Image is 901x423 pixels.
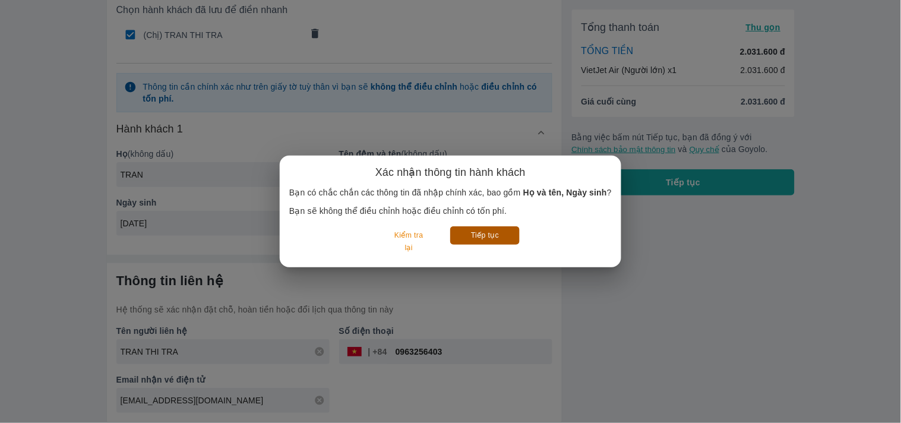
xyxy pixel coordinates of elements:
[289,205,612,217] p: Bạn sẽ không thể điều chỉnh hoặc điều chỉnh có tốn phí.
[289,187,612,198] p: Bạn có chắc chắn các thông tin đã nhập chính xác, bao gồm ?
[523,188,607,197] b: Họ và tên, Ngày sinh
[450,226,520,245] button: Tiếp tục
[375,165,526,179] h6: Xác nhận thông tin hành khách
[381,226,437,258] button: Kiểm tra lại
